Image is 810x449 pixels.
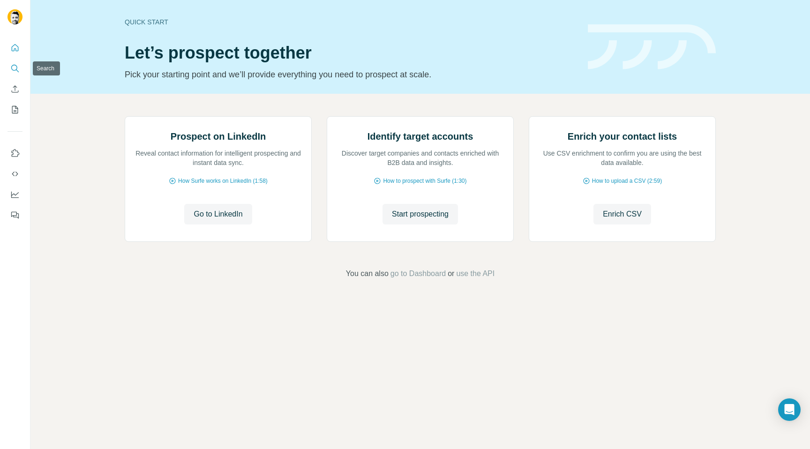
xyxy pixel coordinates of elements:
[539,149,706,167] p: Use CSV enrichment to confirm you are using the best data available.
[184,204,252,224] button: Go to LinkedIn
[7,60,22,77] button: Search
[125,68,577,81] p: Pick your starting point and we’ll provide everything you need to prospect at scale.
[135,149,302,167] p: Reveal contact information for intelligent prospecting and instant data sync.
[7,186,22,203] button: Dashboard
[390,268,446,279] button: go to Dashboard
[392,209,449,220] span: Start prospecting
[346,268,389,279] span: You can also
[7,81,22,97] button: Enrich CSV
[7,165,22,182] button: Use Surfe API
[593,204,651,224] button: Enrich CSV
[7,145,22,162] button: Use Surfe on LinkedIn
[171,130,266,143] h2: Prospect on LinkedIn
[456,268,495,279] button: use the API
[592,177,662,185] span: How to upload a CSV (2:59)
[7,207,22,224] button: Feedback
[382,204,458,224] button: Start prospecting
[125,44,577,62] h1: Let’s prospect together
[448,268,454,279] span: or
[337,149,504,167] p: Discover target companies and contacts enriched with B2B data and insights.
[588,24,716,70] img: banner
[778,398,801,421] div: Open Intercom Messenger
[7,9,22,24] img: Avatar
[603,209,642,220] span: Enrich CSV
[178,177,268,185] span: How Surfe works on LinkedIn (1:58)
[7,39,22,56] button: Quick start
[125,17,577,27] div: Quick start
[194,209,242,220] span: Go to LinkedIn
[568,130,677,143] h2: Enrich your contact lists
[7,101,22,118] button: My lists
[383,177,466,185] span: How to prospect with Surfe (1:30)
[367,130,473,143] h2: Identify target accounts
